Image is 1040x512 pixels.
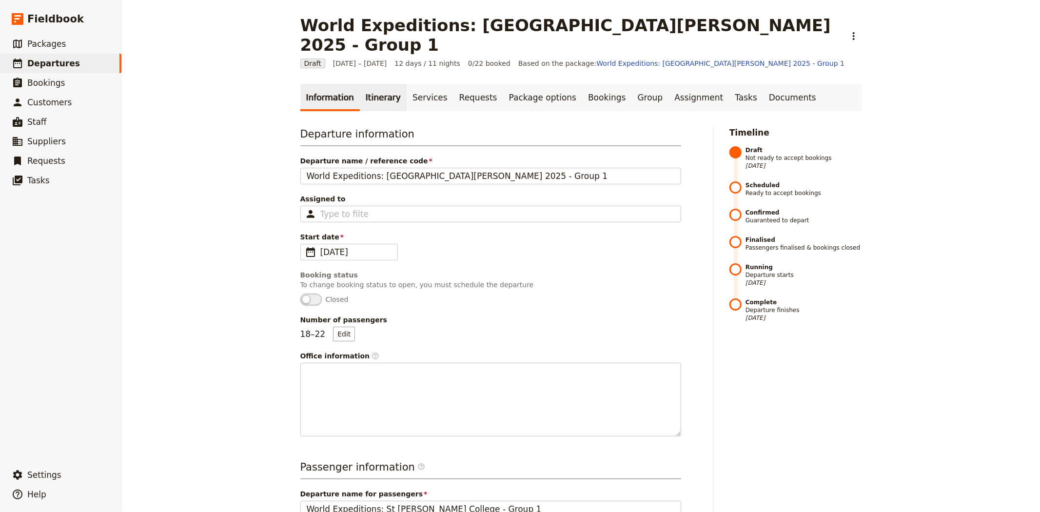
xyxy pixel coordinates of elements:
[300,168,681,184] input: Departure name / reference code
[300,84,360,111] a: Information
[320,246,392,258] span: [DATE]
[453,84,503,111] a: Requests
[27,59,80,68] span: Departures
[300,315,681,325] span: Number of passengers
[503,84,582,111] a: Package options
[746,162,862,170] span: [DATE]
[300,194,681,204] span: Assigned to
[300,16,840,55] h1: World Expeditions: [GEOGRAPHIC_DATA][PERSON_NAME] 2025 - Group 1
[27,78,65,88] span: Bookings
[27,490,46,499] span: Help
[746,209,862,224] span: Guaranteed to depart
[746,146,862,154] strong: Draft
[27,98,72,107] span: Customers
[417,463,425,474] span: ​
[27,137,66,146] span: Suppliers
[27,12,84,26] span: Fieldbook
[746,279,862,287] span: [DATE]
[668,84,729,111] a: Assignment
[300,351,681,361] div: Office information
[300,156,681,166] span: Departure name / reference code
[305,246,316,258] span: ​
[320,208,368,220] input: Assigned to
[27,470,61,480] span: Settings
[468,59,510,68] span: 0/22 booked
[746,236,862,252] span: Passengers finalised & bookings closed
[326,295,349,304] span: Closed
[845,28,862,44] button: Actions
[729,127,862,138] h2: Timeline
[729,84,763,111] a: Tasks
[27,39,66,49] span: Packages
[763,84,822,111] a: Documents
[300,280,681,290] p: To change booking status to open, you must schedule the departure
[300,232,681,242] span: Start date
[300,59,325,68] span: Draft
[746,298,862,306] strong: Complete
[333,327,355,341] button: Number of passengers18–22
[746,146,862,170] span: Not ready to accept bookings
[27,176,50,185] span: Tasks
[300,489,681,499] span: Departure name for passengers
[746,314,862,322] span: [DATE]
[746,209,862,217] strong: Confirmed
[417,463,425,471] span: ​
[582,84,631,111] a: Bookings
[300,270,681,280] div: Booking status
[333,59,387,68] span: [DATE] – [DATE]
[746,181,862,189] strong: Scheduled
[596,59,844,67] a: World Expeditions: [GEOGRAPHIC_DATA][PERSON_NAME] 2025 - Group 1
[372,352,379,360] span: ​
[746,236,862,244] strong: Finalised
[407,84,453,111] a: Services
[27,117,47,127] span: Staff
[518,59,844,68] span: Based on the package:
[632,84,669,111] a: Group
[300,460,681,479] h3: Passenger information
[746,263,862,271] strong: Running
[746,263,862,287] span: Departure starts
[27,156,65,166] span: Requests
[300,327,355,341] p: 18 – 22
[746,181,862,197] span: Ready to accept bookings
[360,84,407,111] a: Itinerary
[394,59,460,68] span: 12 days / 11 nights
[300,127,681,146] h3: Departure information
[746,298,862,322] span: Departure finishes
